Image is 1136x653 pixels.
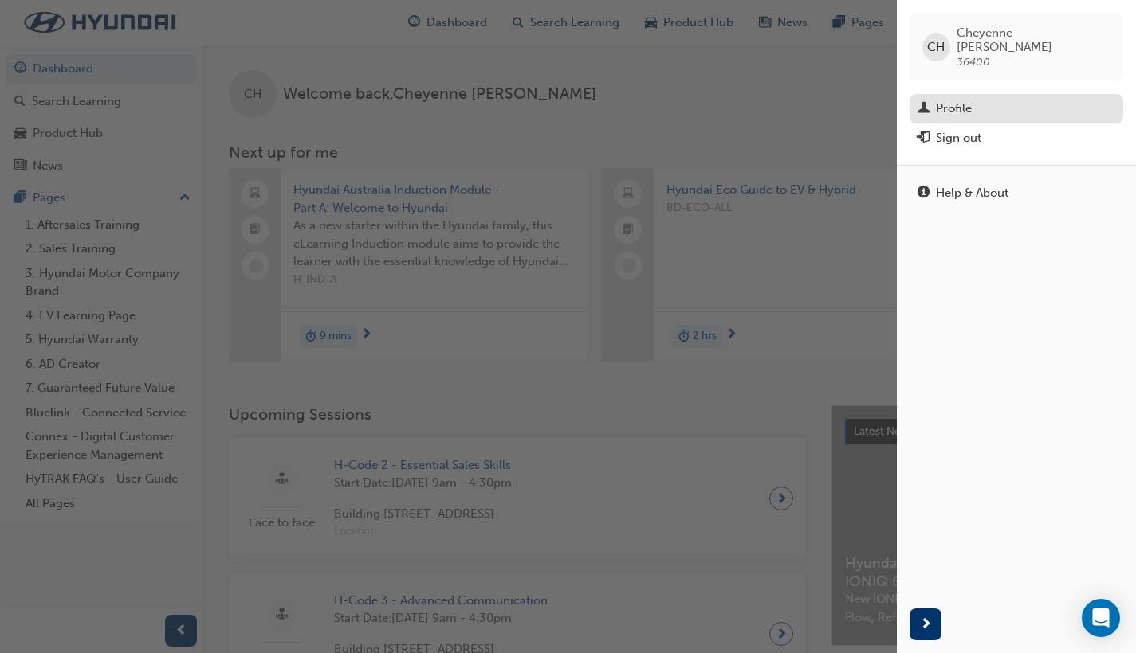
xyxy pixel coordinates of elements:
[920,615,932,635] span: next-icon
[927,38,945,57] span: CH
[957,55,990,68] span: 36400
[1082,599,1120,637] div: Open Intercom Messenger
[936,100,972,118] div: Profile
[957,25,1110,54] span: Cheyenne [PERSON_NAME]
[910,94,1123,123] a: Profile
[918,186,930,201] span: info-icon
[936,184,1008,202] div: Help & About
[910,178,1123,208] a: Help & About
[918,102,930,116] span: man-icon
[910,123,1123,153] button: Sign out
[936,129,981,147] div: Sign out
[918,131,930,146] span: exit-icon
